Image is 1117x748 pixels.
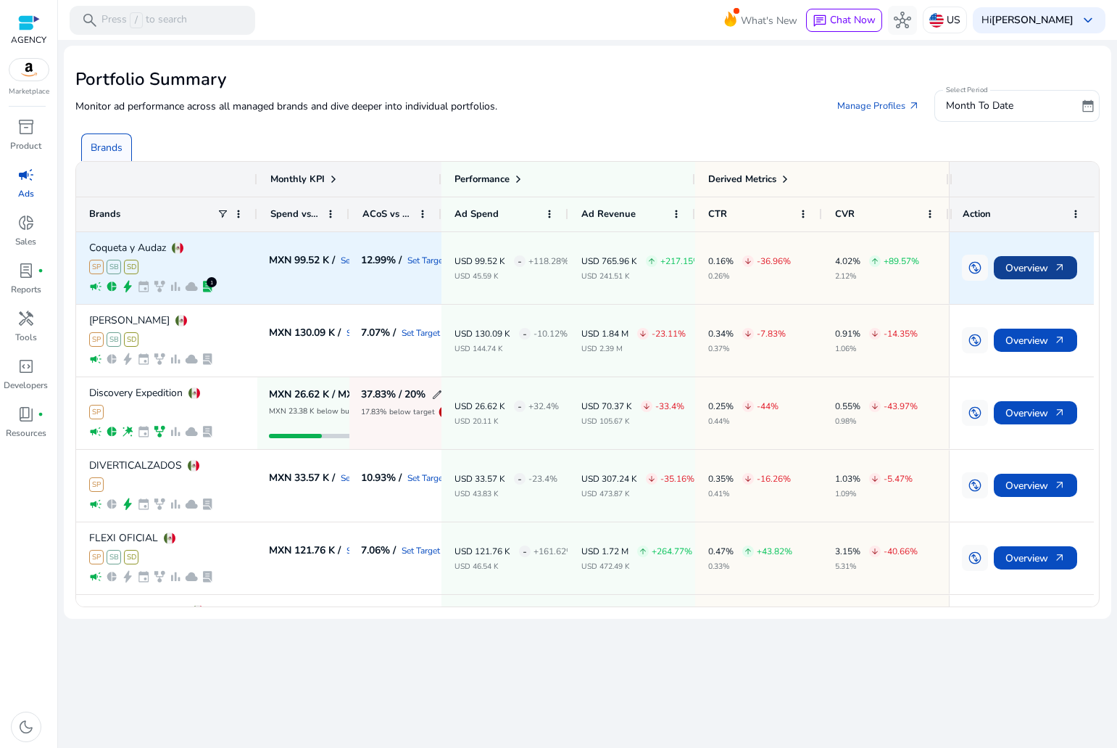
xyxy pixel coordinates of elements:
span: Ad Revenue [581,207,636,221]
p: 0.16% [708,257,734,266]
p: USD 472.49 K [581,563,692,570]
p: 2.12% [835,273,919,280]
h5: MXN 130.09 K / [269,328,341,338]
span: arrow_downward [639,329,647,338]
p: USD 99.52 K [454,257,505,266]
p: USD 1.84 M [581,329,628,338]
span: - [523,537,527,567]
p: [PERSON_NAME] [89,316,170,326]
p: USD 144.74 K [454,345,568,353]
span: event [137,353,150,366]
p: USD 241.51 K [581,273,701,280]
span: ACoS vs Target [362,207,412,221]
a: Set Target [402,329,440,337]
span: arrow_downward [647,474,656,483]
span: SP [89,260,104,274]
span: arrow_outward [1054,262,1066,274]
span: SD [124,260,138,274]
p: Resources [6,427,46,440]
span: arrow_outward [1054,552,1066,564]
span: arrow_outward [908,100,920,112]
span: Chat Now [830,13,876,27]
h5: 10.93% / [361,473,402,483]
span: pie_chart [105,425,118,438]
h5: 37.83% / 20% [361,390,425,400]
span: fiber_manual_record [38,411,43,417]
span: CTR [708,207,727,221]
a: Set Budget [341,474,383,482]
h2: Portfolio Summary [75,69,1100,90]
p: -14.35% [884,329,918,338]
p: +264.77% [652,547,692,556]
span: handyman [17,310,35,327]
span: event [137,425,150,438]
span: bolt [121,353,134,366]
p: Sales [15,235,36,248]
span: arrow_upward [647,257,656,266]
h5: MXN 33.57 K / [269,473,335,483]
span: Overview [1005,398,1066,428]
p: 0.55% [835,402,860,411]
p: USD 765.96 K [581,257,637,266]
button: Overviewarrow_outward [994,546,1077,570]
img: mx.svg [172,242,183,254]
span: bolt [121,570,134,583]
h5: 7.07% / [361,328,396,338]
button: swap_vertical_circle [962,400,988,426]
button: swap_vertical_circle [962,472,988,498]
p: Product [10,139,41,152]
b: [PERSON_NAME] [992,13,1074,27]
p: -7.83% [757,329,786,338]
p: USD 70.37 K [581,402,632,411]
button: swap_vertical_circle [962,327,988,353]
button: chatChat Now [806,9,882,32]
p: Marketplace [9,86,49,97]
p: 5.31% [835,563,918,570]
p: USD 45.59 K [454,273,569,280]
p: 3.15% [835,547,860,556]
span: bar_chart [169,570,182,583]
p: 0.25% [708,402,734,411]
p: -23.11% [652,329,686,338]
p: USD 26.62 K [454,402,505,411]
span: cloud [185,570,198,583]
span: date_range [1081,99,1095,113]
a: Set Target [407,474,446,482]
span: bar_chart [169,280,182,293]
p: Brands [91,140,123,155]
span: pie_chart [105,498,118,511]
p: Hi [981,15,1074,25]
span: Overview [1005,253,1066,283]
span: arrow_upward [871,257,879,266]
span: family_history [153,425,166,438]
span: SB [107,550,121,564]
mat-label: Select Period [946,85,987,95]
p: 0.34% [708,329,734,338]
p: -44% [757,402,778,411]
span: arrow_downward [642,402,651,411]
p: 0.33% [708,563,792,570]
button: hub [888,6,917,35]
span: arrow_outward [1054,407,1066,419]
p: -36.96% [757,257,791,266]
span: SD [124,550,138,564]
span: Monthly KPI [270,173,325,186]
span: swap_vertical_circle [968,333,982,348]
a: Set Budget [346,329,389,337]
span: chat [813,14,827,28]
p: -10.12% [533,329,568,338]
span: family_history [153,353,166,366]
span: pie_chart [105,353,118,366]
span: cloud [185,498,198,511]
p: -23.4% [528,474,557,483]
p: -33.4% [655,402,684,411]
span: lab_profile [17,262,35,279]
span: Derived Metrics [708,173,776,186]
span: arrow_downward [871,474,879,483]
span: family_history [153,498,166,511]
span: arrow_upward [744,547,752,556]
span: swap_vertical_circle [968,260,982,275]
p: -40.66% [884,547,918,556]
span: swap_vertical_circle [968,478,982,493]
span: SP [89,477,104,492]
